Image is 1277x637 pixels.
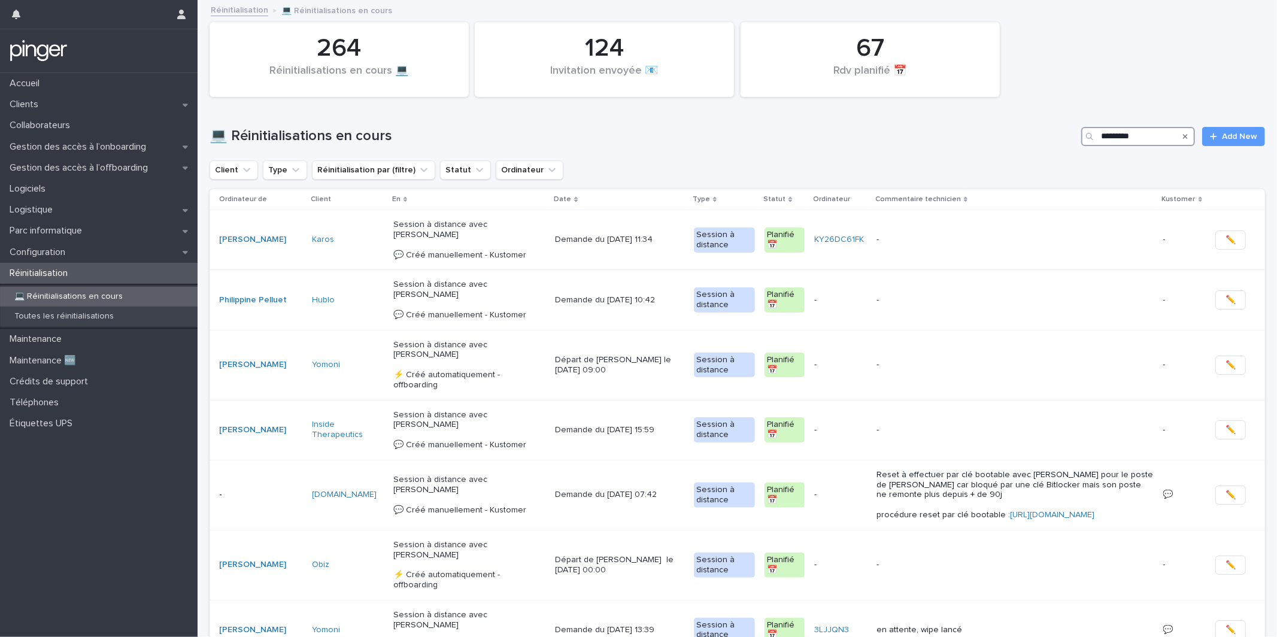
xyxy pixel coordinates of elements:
[5,78,49,89] p: Accueil
[1163,490,1173,499] a: 💬
[219,425,286,435] a: [PERSON_NAME]
[313,560,330,570] a: Obiz
[876,470,1154,520] p: Reset à effectuer par clé bootable avec [PERSON_NAME] pour le poste de [PERSON_NAME] car bloqué p...
[765,227,805,253] div: Planifié 📅
[814,625,849,635] a: 3LJJQN3
[211,2,268,16] a: Réinitialisation
[1163,626,1173,634] a: 💬
[1163,293,1168,305] p: -
[440,160,491,180] button: Statut
[210,330,1265,400] tr: [PERSON_NAME] Yomoni Session à distance avec [PERSON_NAME] ⚡ Créé automatiquement - offboardingDé...
[311,193,332,206] p: Client
[495,34,714,63] div: 124
[1215,356,1246,375] button: ✏️
[5,225,92,236] p: Parc informatique
[876,560,1154,570] p: -
[765,353,805,378] div: Planifié 📅
[1081,127,1195,146] input: Search
[219,193,267,206] p: Ordinateur de
[210,160,258,180] button: Client
[219,625,286,635] a: [PERSON_NAME]
[1010,511,1094,519] a: [URL][DOMAIN_NAME]
[1215,290,1246,310] button: ✏️
[1163,232,1168,245] p: -
[1226,294,1236,306] span: ✏️
[694,553,756,578] div: Session à distance
[5,247,75,258] p: Configuration
[694,353,756,378] div: Session à distance
[496,160,563,180] button: Ordinateur
[5,268,77,279] p: Réinitialisation
[313,295,335,305] a: Hublo
[1222,132,1257,141] span: Add New
[230,65,448,90] div: Réinitialisations en cours 💻
[219,235,286,245] a: [PERSON_NAME]
[555,425,684,435] p: Demande du [DATE] 15:59
[814,490,867,500] p: -
[5,183,55,195] p: Logiciels
[765,417,805,442] div: Planifié 📅
[5,311,123,321] p: Toutes les réinitialisations
[554,193,571,206] p: Date
[263,160,307,180] button: Type
[765,483,805,508] div: Planifié 📅
[393,475,545,515] p: Session à distance avec [PERSON_NAME] 💬​ Créé manuellement - Kustomer
[281,3,392,16] p: 💻 Réinitialisations en cours
[5,99,48,110] p: Clients
[393,410,545,450] p: Session à distance avec [PERSON_NAME] 💬​ Créé manuellement - Kustomer
[693,193,710,206] p: Type
[5,333,71,345] p: Maintenance
[1163,423,1168,435] p: -
[814,295,867,305] p: -
[1163,557,1168,570] p: -
[313,490,377,500] a: [DOMAIN_NAME]
[210,270,1265,330] tr: Philippine Pelluet Hublo Session à distance avec [PERSON_NAME] 💬​ Créé manuellement - KustomerDem...
[312,160,435,180] button: Réinitialisation par (filtre)
[1202,127,1265,146] a: Add New
[210,400,1265,460] tr: [PERSON_NAME] Inside Therapeutics Session à distance avec [PERSON_NAME] 💬​ Créé manuellement - Ku...
[814,425,867,435] p: -
[1215,556,1246,575] button: ✏️
[761,65,979,90] div: Rdv planifié 📅
[876,425,1154,435] p: -
[5,120,80,131] p: Collaborateurs
[1162,193,1196,206] p: Kustomer
[313,235,335,245] a: Karos
[876,360,1154,370] p: -
[813,193,850,206] p: Ordinateur
[555,235,684,245] p: Demande du [DATE] 11:34
[555,555,684,575] p: Départ de [PERSON_NAME] le [DATE] 00:00
[1215,486,1246,505] button: ✏️
[393,280,545,320] p: Session à distance avec [PERSON_NAME] 💬​ Créé manuellement - Kustomer
[1226,489,1236,501] span: ✏️
[814,235,864,245] a: KY26DC61FK
[555,295,684,305] p: Demande du [DATE] 10:42
[219,360,286,370] a: [PERSON_NAME]
[393,340,545,390] p: Session à distance avec [PERSON_NAME] ⚡ Créé automatiquement - offboarding
[875,193,961,206] p: Commentaire technicien
[210,530,1265,600] tr: [PERSON_NAME] Obiz Session à distance avec [PERSON_NAME] ⚡ Créé automatiquement - offboardingDépa...
[1215,230,1246,250] button: ✏️
[1215,420,1246,439] button: ✏️
[393,540,545,590] p: Session à distance avec [PERSON_NAME] ⚡ Créé automatiquement - offboarding
[210,460,1265,530] tr: -[DOMAIN_NAME] Session à distance avec [PERSON_NAME] 💬​ Créé manuellement - KustomerDemande du [D...
[694,483,756,508] div: Session à distance
[761,34,979,63] div: 67
[876,295,1154,305] p: -
[5,162,157,174] p: Gestion des accès à l’offboarding
[5,141,156,153] p: Gestion des accès à l’onboarding
[876,235,1154,245] p: -
[392,193,401,206] p: En
[814,560,867,570] p: -
[694,417,756,442] div: Session à distance
[210,128,1076,145] h1: 💻 Réinitialisations en cours
[5,292,132,302] p: 💻 Réinitialisations en cours
[814,360,867,370] p: -
[5,397,68,408] p: Téléphones
[1226,234,1236,246] span: ✏️
[765,553,805,578] div: Planifié 📅
[313,625,341,635] a: Yomoni
[393,220,545,260] p: Session à distance avec [PERSON_NAME] 💬​ Créé manuellement - Kustomer
[694,227,756,253] div: Session à distance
